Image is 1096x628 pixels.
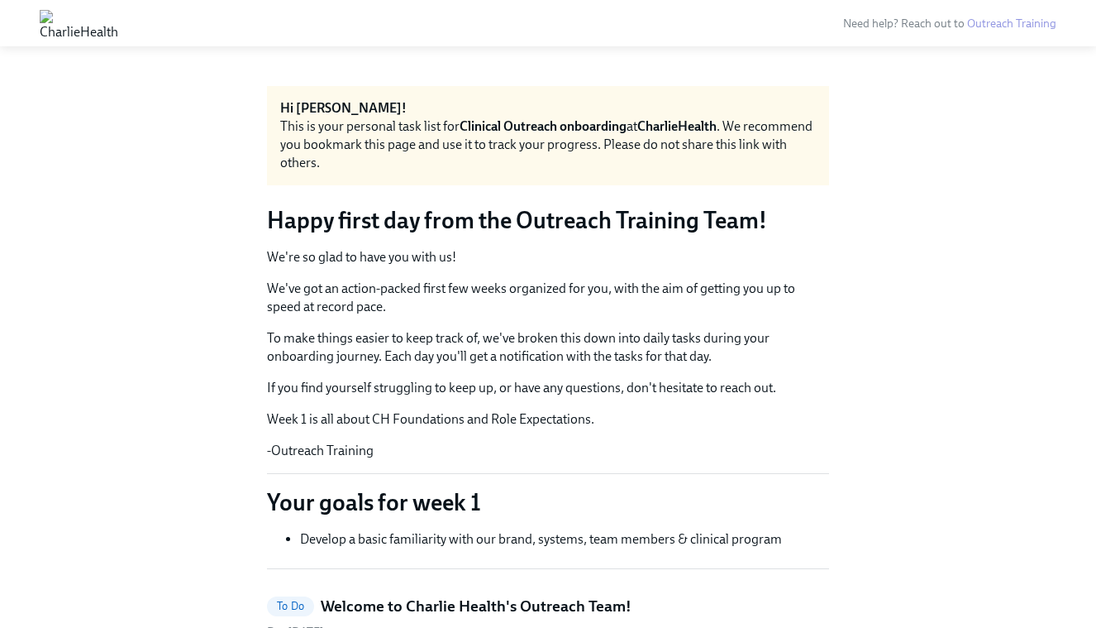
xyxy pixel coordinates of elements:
a: Outreach Training [967,17,1056,31]
p: -Outreach Training [267,442,829,460]
strong: CharlieHealth [637,118,717,134]
h3: Happy first day from the Outreach Training Team! [267,205,829,235]
span: To Do [267,600,314,612]
p: To make things easier to keep track of, we've broken this down into daily tasks during your onboa... [267,329,829,366]
img: CharlieHealth [40,10,118,36]
span: Need help? Reach out to [843,17,1056,31]
h5: Welcome to Charlie Health's Outreach Team! [321,596,631,617]
div: This is your personal task list for at . We recommend you bookmark this page and use it to track ... [280,117,816,172]
p: Week 1 is all about CH Foundations and Role Expectations. [267,410,829,429]
p: We've got an action-packed first few weeks organized for you, with the aim of getting you up to s... [267,280,829,316]
strong: Hi [PERSON_NAME]! [280,100,407,116]
li: Develop a basic familiarity with our brand, systems, team members & clinical program [300,530,829,549]
p: We're so glad to have you with us! [267,248,829,266]
p: If you find yourself struggling to keep up, or have any questions, don't hesitate to reach out. [267,379,829,397]
p: Your goals for week 1 [267,487,829,517]
strong: Clinical Outreach onboarding [460,118,627,134]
